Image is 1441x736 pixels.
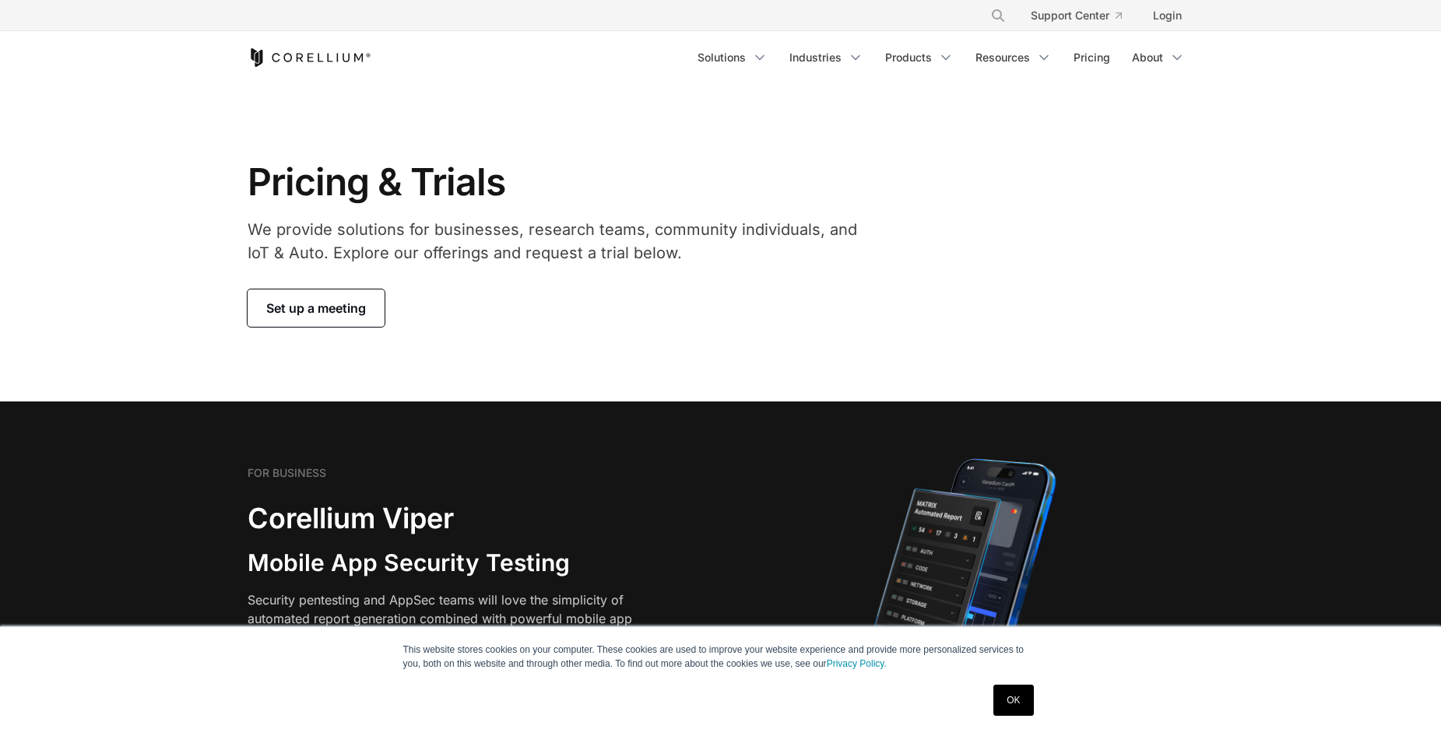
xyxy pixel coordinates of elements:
a: Industries [780,44,873,72]
span: Set up a meeting [266,299,366,317]
div: Navigation Menu [688,44,1194,72]
p: We provide solutions for businesses, research teams, community individuals, and IoT & Auto. Explo... [248,218,868,265]
h2: Corellium Viper [248,501,646,536]
h6: FOR BUSINESS [248,466,326,480]
img: Corellium MATRIX automated report on iPhone showing app vulnerability test results across securit... [848,451,1082,724]
a: Products [876,44,963,72]
p: Security pentesting and AppSec teams will love the simplicity of automated report generation comb... [248,591,646,647]
p: This website stores cookies on your computer. These cookies are used to improve your website expe... [403,643,1039,671]
h1: Pricing & Trials [248,159,868,205]
div: Navigation Menu [972,2,1194,30]
a: About [1123,44,1194,72]
a: Corellium Home [248,48,371,67]
button: Search [984,2,1012,30]
h3: Mobile App Security Testing [248,548,646,578]
a: Set up a meeting [248,289,385,327]
a: Solutions [688,44,777,72]
a: Pricing [1064,44,1119,72]
a: Login [1140,2,1194,30]
a: OK [993,685,1033,716]
a: Resources [966,44,1061,72]
a: Privacy Policy. [827,658,887,669]
a: Support Center [1018,2,1134,30]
